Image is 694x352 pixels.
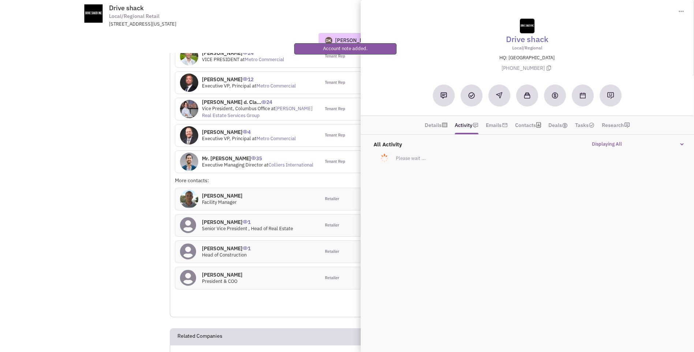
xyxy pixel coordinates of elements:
[269,162,314,168] a: Colliers International
[202,135,251,142] span: Executive VP, Principal
[109,4,144,12] span: Drive shack
[180,190,198,208] img: ZEn55_NHXkmGoL5pBL-qIg.jpg
[261,100,266,104] img: icon-UserInteraction.png
[325,222,339,228] span: Retailer
[240,56,284,63] span: at
[325,196,339,202] span: Retailer
[180,153,198,171] img: jBVR5rBzUEywuDEo8XoRHA.png
[325,275,339,281] span: Retailer
[180,74,198,92] img: JEDACvZY5Eyr4Agx2BfnPQ.jpg
[252,83,296,89] span: at
[369,45,685,51] p: Local/Regional
[370,137,402,148] label: All Activity
[589,122,594,128] img: TaskCount.png
[524,92,530,99] img: Add to a collection
[202,219,293,225] h4: [PERSON_NAME]
[624,122,630,128] img: research-icon.png
[202,199,237,205] span: Facility Manager
[243,123,251,135] span: 4
[177,329,222,345] h2: Related Companies
[261,93,272,105] span: 24
[202,155,314,162] h4: Mr. [PERSON_NAME]
[109,12,160,20] span: Local/Regional Retail
[202,245,251,252] h4: [PERSON_NAME]
[256,135,296,142] a: Metro Commercial
[468,92,475,99] img: Add a Task
[455,120,472,131] a: Activity
[243,213,251,225] span: 1
[264,162,314,168] span: at
[202,278,237,284] span: President & COO
[243,71,254,83] span: 12
[425,120,442,131] a: Details
[323,45,368,52] p: Account note added.
[256,83,296,89] a: Metro Commercial
[243,246,248,250] img: icon-UserInteraction.png
[369,55,685,61] p: HQ: [GEOGRAPHIC_DATA]
[202,129,296,135] h4: [PERSON_NAME]
[516,85,538,106] button: Add to a collection
[243,77,248,81] img: icon-UserInteraction.png
[502,122,508,128] img: icon-email-active-16.png
[607,92,614,99] img: Request research
[502,65,553,71] span: [PHONE_NUMBER]
[473,122,479,128] img: icon-note.png
[202,105,312,119] a: [PERSON_NAME] Real Estate Services Group
[335,37,375,44] div: [PERSON_NAME]
[245,56,284,63] a: Metro Commercial
[548,120,568,131] a: Deals
[180,126,198,145] img: 9pXaMXorhE69Yy2DWhMygA.jpg
[251,150,262,162] span: 35
[551,92,559,99] img: Create a deal
[180,47,198,65] img: 56js5bNhwE28lTfuA-52TA.jpg
[325,132,345,138] span: Tenant Rep
[325,249,339,255] span: Retailer
[325,106,345,112] span: Tenant Rep
[325,80,345,86] span: Tenant Rep
[506,33,548,45] a: Drive shack
[496,92,502,98] img: Reachout
[575,120,594,131] a: Tasks
[486,120,502,131] a: Emails
[202,105,270,112] span: Vice President, Columbus Office
[109,21,300,28] div: [STREET_ADDRESS][US_STATE]
[243,240,251,252] span: 1
[202,76,296,83] h4: [PERSON_NAME]
[243,130,248,134] img: icon-UserInteraction.png
[202,272,243,278] h4: [PERSON_NAME]
[202,56,239,63] span: VICE PRESIDENT
[202,105,312,119] span: at
[202,252,247,258] span: Head of Construction
[202,83,251,89] span: Executive VP, Principal
[562,123,568,128] img: icon-dealamount.png
[180,100,198,118] img: F3UVAENxlUGetrUUCLVxaA.jpg
[202,162,263,168] span: Executive Managing Director
[440,92,447,99] img: Add a note
[202,192,243,199] h4: [PERSON_NAME]
[602,120,624,131] a: Research
[251,156,256,160] img: icon-UserInteraction.png
[325,53,345,59] span: Tenant Rep
[175,177,320,184] div: More contacts:
[252,135,296,142] span: at
[378,151,426,166] p: Please wait ...
[202,225,293,232] span: Senior Vice President , Head of Real Estate
[243,220,248,224] img: icon-UserInteraction.png
[580,93,586,98] img: Schedule a Meeting
[515,120,536,131] a: Contacts
[202,99,315,105] h4: [PERSON_NAME] d. Cla...
[325,159,345,165] span: Tenant Rep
